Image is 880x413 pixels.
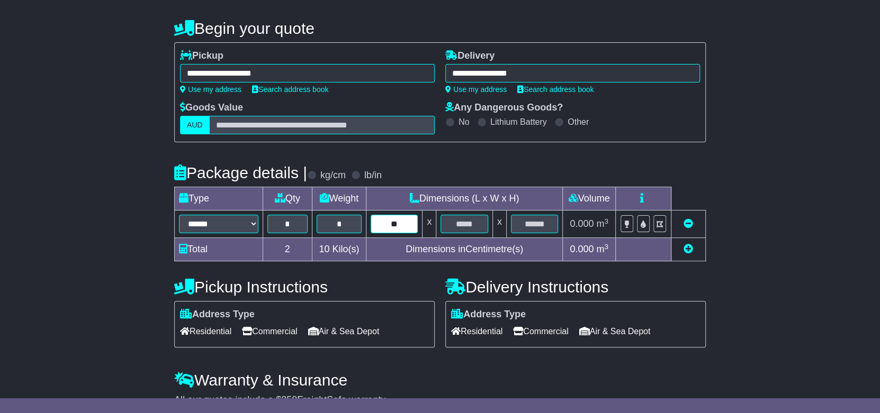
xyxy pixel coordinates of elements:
span: 0.000 [570,244,594,254]
h4: Pickup Instructions [174,278,435,296]
a: Use my address [445,85,507,94]
h4: Begin your quote [174,20,706,37]
span: Air & Sea Depot [579,323,651,339]
td: Kilo(s) [312,238,366,261]
h4: Warranty & Insurance [174,371,706,389]
td: Dimensions (L x W x H) [366,187,563,210]
td: Volume [562,187,615,210]
span: Residential [451,323,502,339]
span: Commercial [513,323,568,339]
a: Use my address [180,85,241,94]
label: Other [568,117,589,127]
td: x [492,210,506,238]
td: Dimensions in Centimetre(s) [366,238,563,261]
span: Commercial [242,323,297,339]
span: Residential [180,323,231,339]
label: Goods Value [180,102,243,114]
label: AUD [180,116,210,134]
label: Address Type [451,309,526,320]
label: Delivery [445,50,495,62]
label: Lithium Battery [490,117,547,127]
td: Type [175,187,263,210]
label: Any Dangerous Goods? [445,102,563,114]
td: x [423,210,436,238]
sup: 3 [604,243,608,251]
h4: Delivery Instructions [445,278,706,296]
label: kg/cm [320,170,346,181]
label: No [459,117,469,127]
span: m [596,218,608,229]
a: Remove this item [684,218,693,229]
label: Address Type [180,309,255,320]
td: Qty [263,187,312,210]
sup: 3 [604,217,608,225]
label: Pickup [180,50,223,62]
td: Weight [312,187,366,210]
a: Add new item [684,244,693,254]
td: 2 [263,238,312,261]
span: 0.000 [570,218,594,229]
span: 250 [281,394,297,405]
h4: Package details | [174,164,307,181]
div: All our quotes include a $ FreightSafe warranty. [174,394,706,406]
span: 10 [319,244,329,254]
span: Air & Sea Depot [308,323,380,339]
a: Search address book [252,85,328,94]
label: lb/in [364,170,382,181]
a: Search address book [517,85,594,94]
td: Total [175,238,263,261]
span: m [596,244,608,254]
